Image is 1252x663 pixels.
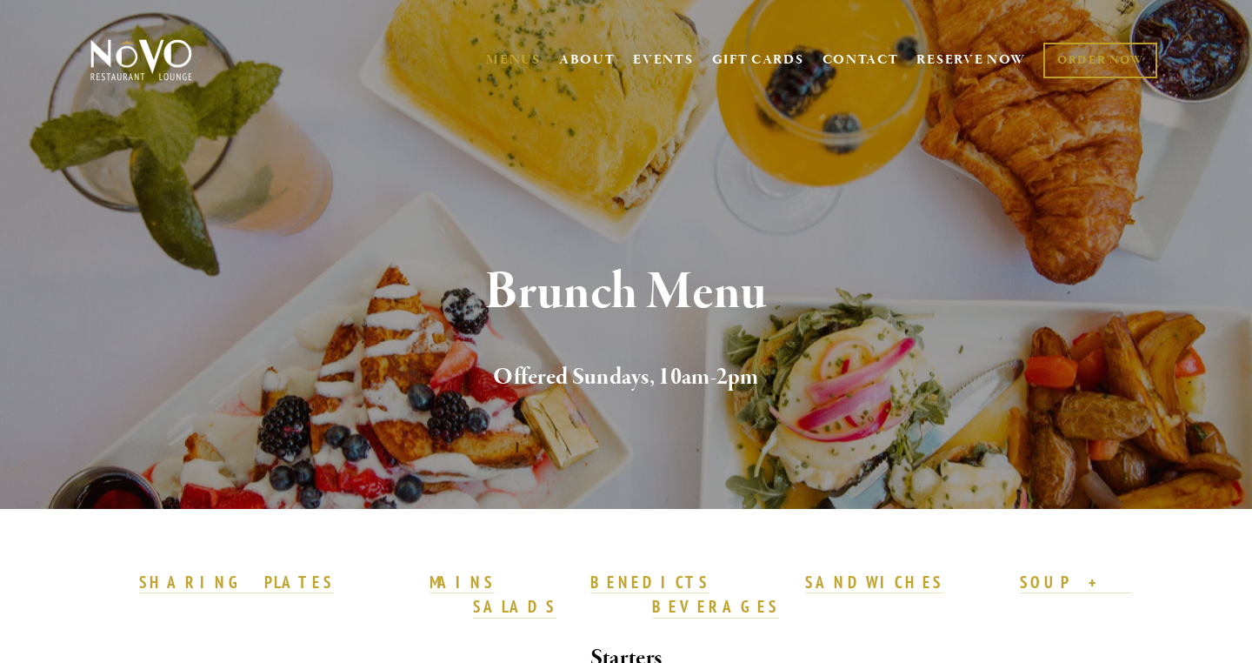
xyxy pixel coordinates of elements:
a: ORDER NOW [1043,43,1157,78]
h2: Offered Sundays, 10am-2pm [119,359,1133,396]
a: SANDWICHES [805,572,944,594]
a: ABOUT [559,51,616,69]
a: EVENTS [633,51,693,69]
strong: MAINS [430,572,495,593]
a: BEVERAGES [652,596,779,619]
strong: SHARING PLATES [139,572,334,593]
strong: SANDWICHES [805,572,944,593]
a: SOUP + SALADS [473,572,1131,619]
a: MENUS [486,51,541,69]
a: CONTACT [822,44,899,77]
strong: BENEDICTS [590,572,710,593]
a: GIFT CARDS [712,44,804,77]
a: MAINS [430,572,495,594]
strong: BEVERAGES [652,596,779,617]
img: Novo Restaurant &amp; Lounge [87,38,196,82]
a: RESERVE NOW [916,44,1026,77]
a: BENEDICTS [590,572,710,594]
h1: Brunch Menu [119,265,1133,321]
a: SHARING PLATES [139,572,334,594]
